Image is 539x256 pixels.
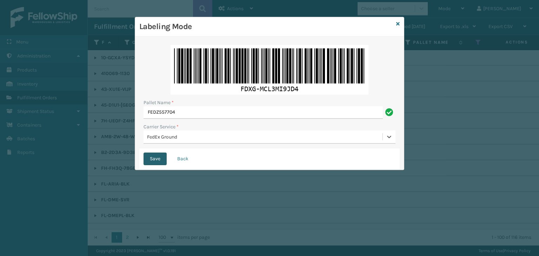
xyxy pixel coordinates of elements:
label: Carrier Service [144,123,179,130]
h3: Labeling Mode [139,21,393,32]
img: efBv8AAAAGSURBVAMAhMdcW6oOUOMAAAAASUVORK5CYII= [171,45,368,95]
div: FedEx Ground [147,133,383,141]
button: Save [144,153,167,165]
button: Back [171,153,195,165]
label: Pallet Name [144,99,174,106]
